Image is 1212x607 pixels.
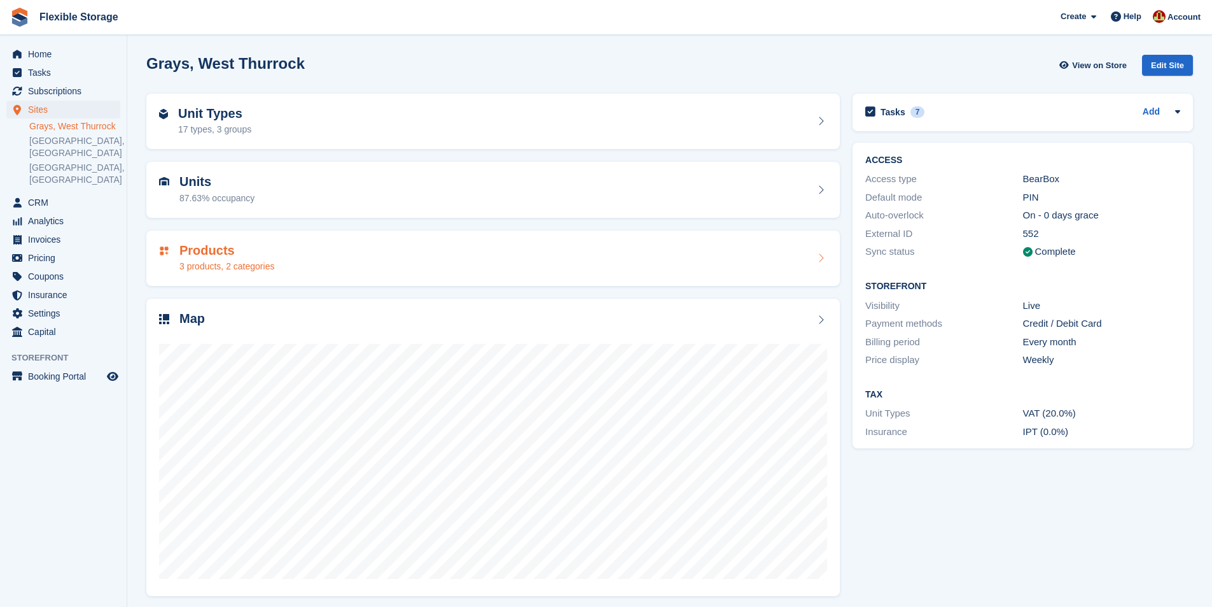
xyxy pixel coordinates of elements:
[865,335,1022,350] div: Billing period
[1035,245,1076,259] div: Complete
[865,155,1180,166] h2: ACCESS
[6,323,120,341] a: menu
[28,45,104,63] span: Home
[865,172,1022,187] div: Access type
[1142,55,1193,76] div: Edit Site
[179,260,274,273] div: 3 products, 2 categories
[1023,406,1180,421] div: VAT (20.0%)
[146,231,840,287] a: Products 3 products, 2 categories
[159,109,168,119] img: unit-type-icn-2b2737a686de81e16bb02015468b77c625bbabd49415b5ef34ead5e3b44a266d.svg
[28,323,104,341] span: Capital
[865,406,1022,421] div: Unit Types
[28,249,104,267] span: Pricing
[6,249,120,267] a: menu
[1124,10,1141,23] span: Help
[28,304,104,322] span: Settings
[865,190,1022,205] div: Default mode
[865,425,1022,439] div: Insurance
[179,175,254,189] h2: Units
[1023,172,1180,187] div: BearBox
[1023,208,1180,223] div: On - 0 days grace
[881,106,905,118] h2: Tasks
[28,268,104,285] span: Coupons
[6,45,120,63] a: menu
[28,101,104,118] span: Sites
[28,368,104,385] span: Booking Portal
[1023,425,1180,439] div: IPT (0.0%)
[6,231,120,248] a: menu
[865,245,1022,259] div: Sync status
[146,299,840,596] a: Map
[6,286,120,304] a: menu
[865,390,1180,400] h2: Tax
[28,286,104,304] span: Insurance
[29,135,120,159] a: [GEOGRAPHIC_DATA], [GEOGRAPHIC_DATA]
[1023,353,1180,368] div: Weekly
[28,231,104,248] span: Invoices
[28,194,104,211] span: CRM
[910,106,925,118] div: 7
[178,123,251,136] div: 17 types, 3 groups
[29,162,120,186] a: [GEOGRAPHIC_DATA], [GEOGRAPHIC_DATA]
[1023,227,1180,241] div: 552
[1057,55,1132,76] a: View on Store
[179,243,274,258] h2: Products
[105,369,120,384] a: Preview store
[865,227,1022,241] div: External ID
[28,82,104,100] span: Subscriptions
[6,212,120,230] a: menu
[28,64,104,82] span: Tasks
[34,6,123,27] a: Flexible Storage
[146,162,840,218] a: Units 87.63% occupancy
[1167,11,1201,24] span: Account
[159,246,169,256] img: custom-product-icn-752c56ca05d30b4aa98f6f15887a0e09747e85b44ffffa43cff429088544963d.svg
[29,120,120,132] a: Grays, West Thurrock
[6,194,120,211] a: menu
[6,304,120,322] a: menu
[1061,10,1086,23] span: Create
[159,314,169,324] img: map-icn-33ee37083ee616e46c38cad1a60f524a97daa1e2b2c8c0bc3eb3415660979fc1.svg
[865,299,1022,313] div: Visibility
[11,352,127,364] span: Storefront
[178,106,251,121] h2: Unit Types
[146,94,840,150] a: Unit Types 17 types, 3 groups
[865,317,1022,331] div: Payment methods
[28,212,104,230] span: Analytics
[865,282,1180,292] h2: Storefront
[6,64,120,82] a: menu
[6,101,120,118] a: menu
[6,368,120,385] a: menu
[10,8,29,27] img: stora-icon-8386f47178a22dfd0bd8f6a31ec36ba5ce8667c1dd55bd0f319d3a0aa187defe.svg
[1023,190,1180,205] div: PIN
[1023,317,1180,331] div: Credit / Debit Card
[1142,55,1193,81] a: Edit Site
[1023,299,1180,313] div: Live
[1023,335,1180,350] div: Every month
[865,353,1022,368] div: Price display
[1143,105,1160,120] a: Add
[865,208,1022,223] div: Auto-overlock
[159,177,169,186] img: unit-icn-7be61d7bf1b0ce9d3e12c5938cc71ed9869f7b940bace4675aadf7bd6d80202e.svg
[1072,59,1127,72] span: View on Store
[6,82,120,100] a: menu
[1153,10,1166,23] img: David Jones
[179,192,254,205] div: 87.63% occupancy
[179,311,205,326] h2: Map
[146,55,305,72] h2: Grays, West Thurrock
[6,268,120,285] a: menu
